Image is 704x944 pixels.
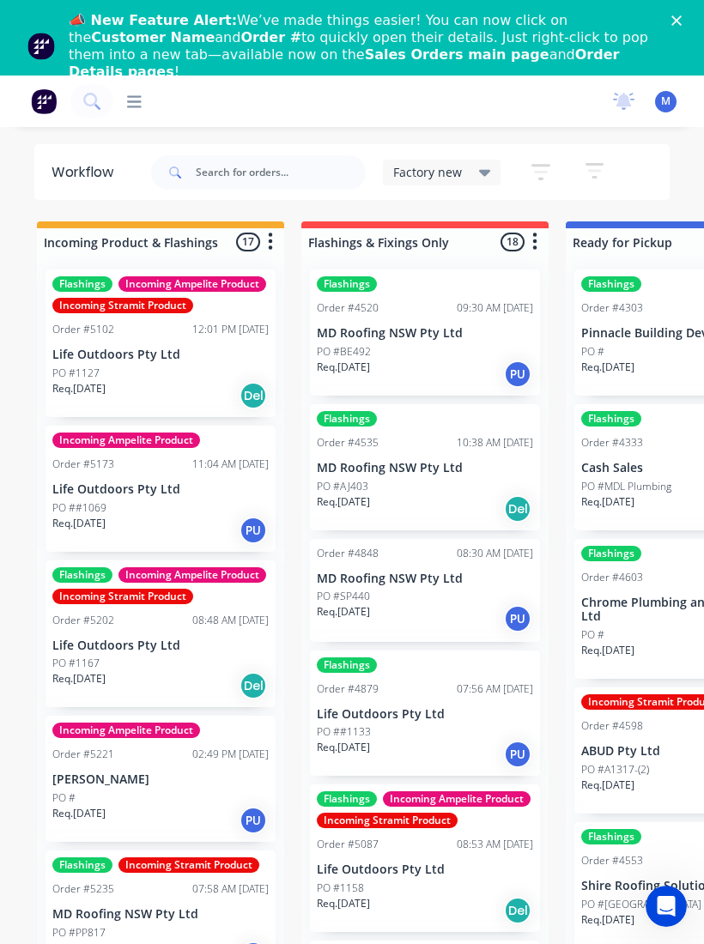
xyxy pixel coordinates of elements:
div: Del [504,495,531,523]
div: 10:38 AM [DATE] [457,435,533,451]
div: 11:04 AM [DATE] [192,457,269,472]
div: 07:58 AM [DATE] [192,881,269,897]
div: FlashingsIncoming Ampelite ProductIncoming Stramit ProductOrder #520208:48 AM [DATE]Life Outdoors... [46,560,276,708]
p: PO #AJ403 [317,479,368,494]
p: PO #BE492 [317,344,371,360]
div: 02:49 PM [DATE] [192,747,269,762]
p: Req. [DATE] [581,778,634,793]
div: FlashingsIncoming Ampelite ProductIncoming Stramit ProductOrder #510212:01 PM [DATE]Life Outdoors... [46,269,276,417]
div: 08:30 AM [DATE] [457,546,533,561]
p: Life Outdoors Pty Ltd [52,482,269,497]
b: Order # [240,29,301,45]
p: Life Outdoors Pty Ltd [52,638,269,653]
div: 09:30 AM [DATE] [457,300,533,316]
div: Order #4879 [317,681,379,697]
p: Req. [DATE] [317,740,370,755]
div: Flashings [581,546,641,561]
div: Incoming Ampelite Product [52,723,200,738]
div: Flashings [581,276,641,292]
div: Flashings [52,857,112,873]
div: Incoming Stramit Product [118,857,259,873]
p: PO #MDL Plumbing [581,479,671,494]
div: Incoming Ampelite Product [52,433,200,448]
p: Life Outdoors Pty Ltd [317,707,533,722]
p: PO #1167 [52,656,100,671]
p: PO #SP440 [317,589,370,604]
div: Order #4333 [581,435,643,451]
div: 07:56 AM [DATE] [457,681,533,697]
div: PU [240,807,267,834]
div: Order #5102 [52,322,114,337]
p: Req. [DATE] [317,360,370,375]
p: PO #1158 [317,880,364,896]
div: Order #5202 [52,613,114,628]
p: Req. [DATE] [52,381,106,396]
p: PO #[GEOGRAPHIC_DATA] [581,897,701,912]
div: Incoming Stramit Product [52,589,193,604]
div: 08:53 AM [DATE] [457,837,533,852]
p: Req. [DATE] [52,516,106,531]
div: Incoming Stramit Product [317,813,458,828]
div: We’ve made things easier! You can now click on the and to quickly open their details. Just right-... [69,12,649,81]
b: Order Details pages [69,46,619,80]
div: Order #4848 [317,546,379,561]
div: Order #4553 [581,853,643,868]
div: Order #5087 [317,837,379,852]
p: Life Outdoors Pty Ltd [317,862,533,877]
p: Life Outdoors Pty Ltd [52,348,269,362]
div: Order #4535 [317,435,379,451]
p: MD Roofing NSW Pty Ltd [317,326,533,341]
div: Flashings [52,276,112,292]
div: Incoming Ampelite Product [118,567,266,583]
div: Order #4603 [581,570,643,585]
p: PO #A1317-(2) [581,762,649,778]
p: PO # [581,627,604,643]
div: Order #4598 [581,718,643,734]
p: PO ##1133 [317,724,371,740]
div: Order #4303 [581,300,643,316]
b: 📣 New Feature Alert: [69,12,237,28]
img: Profile image for Team [27,33,55,60]
p: MD Roofing NSW Pty Ltd [317,572,533,586]
div: Del [240,672,267,699]
div: Del [240,382,267,409]
span: M [661,94,671,109]
div: FlashingsIncoming Ampelite ProductIncoming Stramit ProductOrder #508708:53 AM [DATE]Life Outdoors... [310,784,540,932]
p: Req. [DATE] [52,806,106,821]
div: Order #484808:30 AM [DATE]MD Roofing NSW Pty LtdPO #SP440Req.[DATE]PU [310,539,540,642]
p: PO # [52,790,76,806]
div: Incoming Ampelite ProductOrder #522102:49 PM [DATE][PERSON_NAME]PO #Req.[DATE]PU [46,716,276,842]
div: Close [671,15,689,26]
div: Flashings [317,276,377,292]
p: PO # [581,344,604,360]
input: Search for orders... [196,155,366,190]
div: Del [504,897,531,924]
div: Incoming Stramit Product [52,298,193,313]
iframe: Intercom live chat [646,886,687,927]
p: Req. [DATE] [581,643,634,658]
p: Req. [DATE] [581,494,634,510]
div: Order #5221 [52,747,114,762]
div: Order #5173 [52,457,114,472]
div: Flashings [581,829,641,844]
p: Req. [DATE] [581,912,634,928]
p: Req. [DATE] [52,671,106,687]
p: PO #1127 [52,366,100,381]
p: Req. [DATE] [581,360,634,375]
img: Factory [31,88,57,114]
p: PO ##1069 [52,500,106,516]
b: Sales Orders main page [365,46,549,63]
div: Incoming Ampelite Product [118,276,266,292]
b: Customer Name [91,29,215,45]
div: PU [504,741,531,768]
div: Incoming Ampelite ProductOrder #517311:04 AM [DATE]Life Outdoors Pty LtdPO ##1069Req.[DATE]PU [46,426,276,552]
div: FlashingsOrder #452009:30 AM [DATE]MD Roofing NSW Pty LtdPO #BE492Req.[DATE]PU [310,269,540,396]
div: Flashings [317,791,377,807]
p: MD Roofing NSW Pty Ltd [52,907,269,922]
div: Flashings [317,657,377,673]
div: Workflow [52,162,122,183]
div: PU [504,360,531,388]
p: Req. [DATE] [317,494,370,510]
div: Flashings [52,567,112,583]
div: Order #5235 [52,881,114,897]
